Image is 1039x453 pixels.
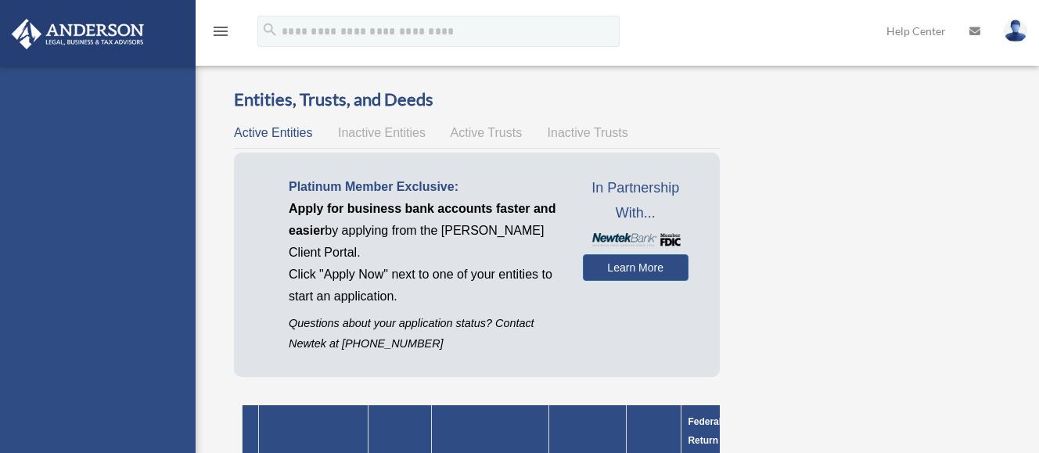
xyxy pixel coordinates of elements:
img: User Pic [1004,20,1027,42]
span: Active Trusts [451,126,523,139]
p: Platinum Member Exclusive: [289,176,559,198]
span: Inactive Trusts [548,126,628,139]
i: search [261,21,279,38]
p: Questions about your application status? Contact Newtek at [PHONE_NUMBER] [289,314,559,353]
span: Inactive Entities [338,126,426,139]
p: Click "Apply Now" next to one of your entities to start an application. [289,264,559,307]
span: Active Entities [234,126,312,139]
i: menu [211,22,230,41]
a: Learn More [583,254,688,281]
p: by applying from the [PERSON_NAME] Client Portal. [289,198,559,264]
img: Anderson Advisors Platinum Portal [7,19,149,49]
img: NewtekBankLogoSM.png [591,233,681,246]
span: In Partnership With... [583,176,688,225]
a: menu [211,27,230,41]
h3: Entities, Trusts, and Deeds [234,88,720,112]
span: Apply for business bank accounts faster and easier [289,202,555,237]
